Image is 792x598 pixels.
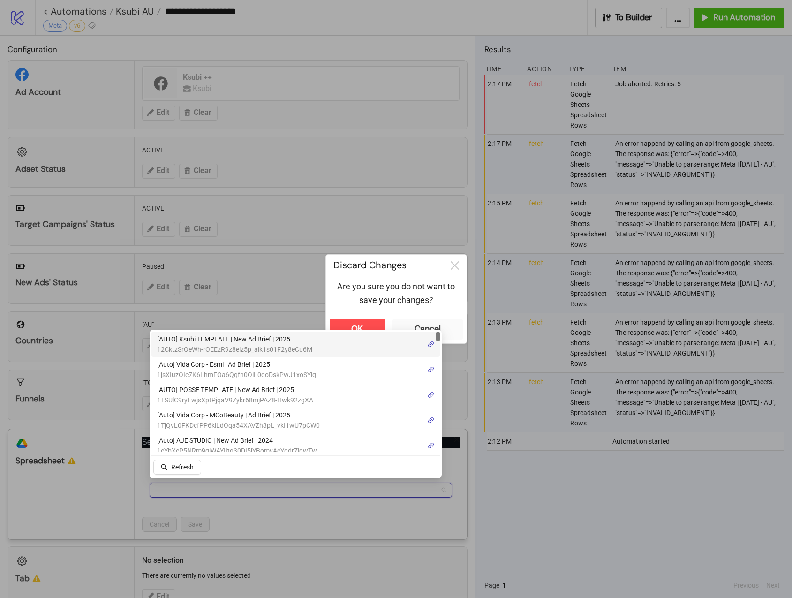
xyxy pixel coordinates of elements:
[157,446,317,456] span: 1eYbXeP5NRm9glWAYIItg30DI5jYBomyAeYddrZlqwTw
[171,463,194,471] span: Refresh
[428,339,434,349] a: link
[351,324,363,334] div: OK
[428,442,434,449] span: link
[151,332,440,357] div: [AUTO] Ksubi TEMPLATE | New Ad Brief | 2025
[157,370,316,380] span: 1jsXIuzOIe7K6LhmFOa6Qgfn0OiL0doDskPwJ1xoSYig
[428,417,434,424] span: link
[392,319,463,340] button: Cancel
[151,408,440,433] div: [Auto] Vida Corp - MCoBeauty | Ad Brief | 2025
[157,385,313,395] span: [AUTO] POSSE TEMPLATE | New Ad Brief | 2025
[151,433,440,458] div: [Auto] AJE STUDIO | New Ad Brief | 2024
[151,382,440,408] div: [AUTO] POSSE TEMPLATE | New Ad Brief | 2025
[428,440,434,451] a: link
[153,460,201,475] button: Refresh
[157,359,316,370] span: [Auto] Vida Corp - Esmi | Ad Brief | 2025
[428,392,434,398] span: link
[157,344,312,355] span: 12CktzSrOeWh-rOEEzR9z8eiz5p_aik1s01F2y8eCu6M
[428,366,434,373] span: link
[333,280,459,307] p: Are you sure you do not want to save your changes?
[330,319,385,340] button: OK
[161,464,167,470] span: search
[428,341,434,348] span: link
[151,357,440,382] div: [Auto] Vida Corp - Esmi | Ad Brief | 2025
[415,324,441,334] div: Cancel
[157,420,320,431] span: 1TjQvL0FKDcfPP6klLdOqa54XAVZh3pL_vkI1wU7pCW0
[428,364,434,375] a: link
[428,415,434,425] a: link
[157,334,312,344] span: [AUTO] Ksubi TEMPLATE | New Ad Brief | 2025
[326,255,443,276] div: Discard Changes
[157,410,320,420] span: [Auto] Vida Corp - MCoBeauty | Ad Brief | 2025
[428,390,434,400] a: link
[157,395,313,405] span: 1TSUlC9ryEwjsXptPjqaV9Zykr68mjPAZ8-Hwk92zgXA
[157,435,317,446] span: [Auto] AJE STUDIO | New Ad Brief | 2024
